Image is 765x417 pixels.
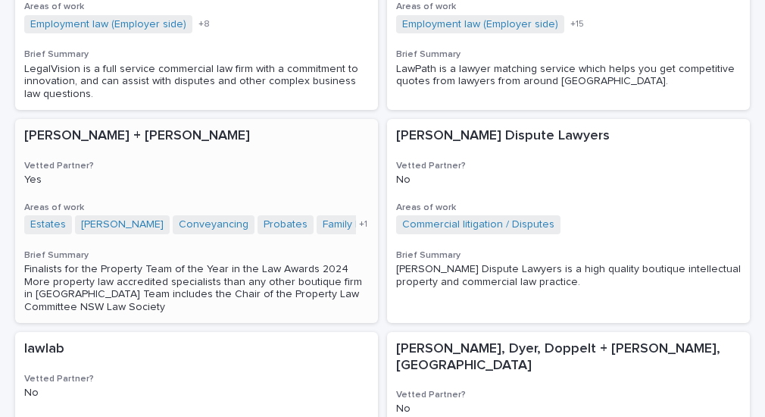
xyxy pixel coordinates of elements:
[396,128,741,145] p: [PERSON_NAME] Dispute Lawyers
[396,389,741,401] h3: Vetted Partner?
[24,263,369,314] div: Finalists for the Property Team of the Year in the Law Awards 2024 More property law accredited s...
[30,18,186,31] a: Employment law (Employer side)
[24,341,369,358] p: lawlab
[24,128,369,145] p: [PERSON_NAME] + [PERSON_NAME]
[396,249,741,262] h3: Brief Summary
[359,220,367,229] span: + 1
[24,249,369,262] h3: Brief Summary
[323,218,371,231] a: Family law
[24,63,369,101] div: LegalVision is a full service commercial law firm with a commitment to innovation, and can assist...
[198,20,210,29] span: + 8
[396,49,741,61] h3: Brief Summary
[387,119,750,323] a: [PERSON_NAME] Dispute LawyersVetted Partner?NoAreas of workCommercial litigation / Disputes Brief...
[179,218,248,231] a: Conveyancing
[24,160,369,172] h3: Vetted Partner?
[24,49,369,61] h3: Brief Summary
[396,202,741,214] h3: Areas of work
[396,1,741,13] h3: Areas of work
[264,218,308,231] a: Probates
[396,63,741,89] div: LawPath is a lawyer matching service which helps you get competitive quotes from lawyers from aro...
[396,174,741,187] p: No
[570,20,584,29] span: + 15
[15,119,378,323] a: [PERSON_NAME] + [PERSON_NAME]Vetted Partner?YesAreas of workEstates [PERSON_NAME] Conveyancing Pr...
[81,218,164,231] a: [PERSON_NAME]
[24,174,369,187] p: Yes
[402,18,558,31] a: Employment law (Employer side)
[402,218,554,231] a: Commercial litigation / Disputes
[24,202,369,214] h3: Areas of work
[396,403,741,415] p: No
[396,263,741,289] div: [PERSON_NAME] Dispute Lawyers is a high quality boutique intellectual property and commercial law...
[24,1,369,13] h3: Areas of work
[24,387,369,400] p: No
[30,218,66,231] a: Estates
[396,341,741,374] p: [PERSON_NAME], Dyer, Doppelt + [PERSON_NAME], [GEOGRAPHIC_DATA]
[396,160,741,172] h3: Vetted Partner?
[24,373,369,385] h3: Vetted Partner?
